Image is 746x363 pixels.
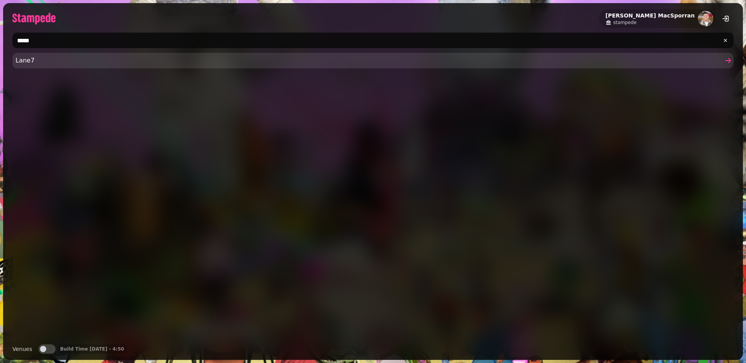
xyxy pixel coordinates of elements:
[12,344,32,354] label: Venues
[719,34,732,47] button: clear
[60,346,124,352] p: Build Time [DATE] - 4:50
[718,11,734,26] button: logout
[605,12,695,19] h2: [PERSON_NAME] MacSporran
[12,53,734,68] a: Lane7
[613,19,636,26] span: stampede
[605,19,695,26] a: stampede
[16,56,723,65] span: Lane7
[12,13,56,24] img: logo
[698,11,713,26] img: aHR0cHM6Ly93d3cuZ3JhdmF0YXIuY29tL2F2YXRhci9jODdhYzU3OTUyZGVkZGJlNjY3YTg3NTU0ZWM5OTA2MT9zPTE1MCZkP...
